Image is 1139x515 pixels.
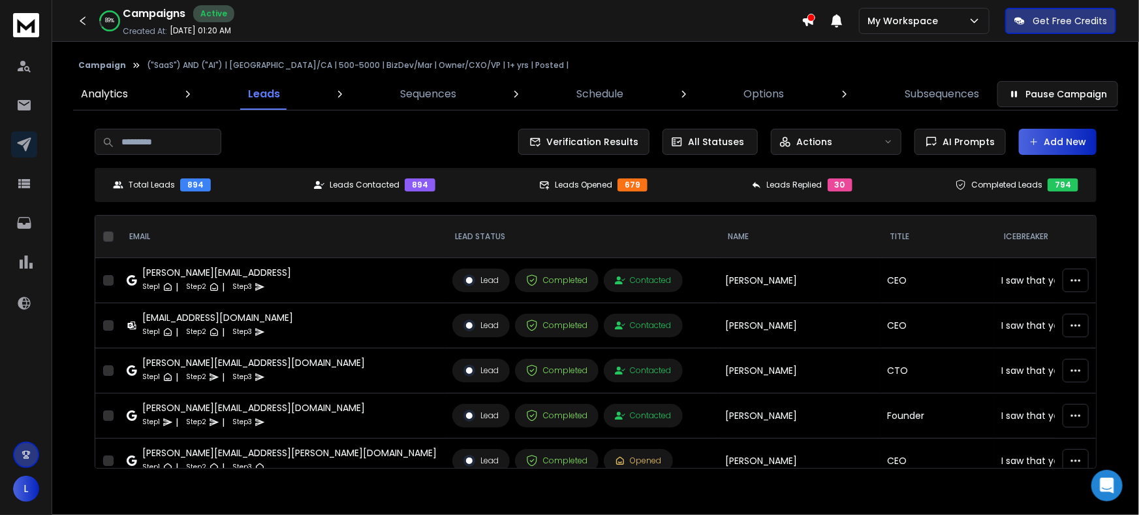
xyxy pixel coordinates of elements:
[400,86,456,102] p: Sequences
[736,78,792,110] a: Options
[615,275,672,286] div: Contacted
[176,280,178,293] p: |
[994,303,1108,348] td: I saw that you're the CEO at Espressive. I just helped a similar AI company book meetings with E&...
[405,178,435,191] div: 894
[615,320,672,331] div: Contacted
[1033,14,1107,27] p: Get Free Credits
[73,78,136,110] a: Analytics
[119,216,445,258] th: EMAIL
[718,258,880,303] td: [PERSON_NAME]
[897,78,987,110] a: Subsequences
[971,180,1042,190] p: Completed Leads
[463,410,499,422] div: Lead
[463,365,499,376] div: Lead
[248,86,280,102] p: Leads
[142,446,437,459] div: [PERSON_NAME][EMAIL_ADDRESS][PERSON_NAME][DOMAIN_NAME]
[526,274,587,286] div: Completed
[176,461,178,474] p: |
[392,78,464,110] a: Sequences
[330,180,399,190] p: Leads Contacted
[880,216,994,258] th: title
[615,365,672,376] div: Contacted
[222,371,225,384] p: |
[232,371,252,384] p: Step 3
[526,365,587,376] div: Completed
[828,178,852,191] div: 30
[129,180,175,190] p: Total Leads
[718,348,880,393] td: [PERSON_NAME]
[880,348,994,393] td: CTO
[176,325,178,339] p: |
[1005,8,1116,34] button: Get Free Credits
[240,78,288,110] a: Leads
[1019,129,1097,155] button: Add New
[526,320,587,331] div: Completed
[994,393,1108,439] td: I saw that you're the Founder at Legion. Did you know that workforce management tech companies th...
[744,86,785,102] p: Options
[914,129,1006,155] button: AI Prompts
[688,135,744,148] p: All Statuses
[186,461,206,474] p: Step 2
[123,6,185,22] h1: Campaigns
[222,416,225,429] p: |
[1091,470,1123,501] div: Open Intercom Messenger
[186,371,206,384] p: Step 2
[526,455,587,467] div: Completed
[880,303,994,348] td: CEO
[142,280,160,293] p: Step 1
[880,258,994,303] td: CEO
[176,416,178,429] p: |
[142,371,160,384] p: Step 1
[170,25,231,36] p: [DATE] 01:20 AM
[142,356,365,369] div: [PERSON_NAME][EMAIL_ADDRESS][DOMAIN_NAME]
[577,86,624,102] p: Schedule
[193,5,234,22] div: Active
[186,280,206,293] p: Step 2
[937,135,995,148] span: AI Prompts
[615,456,662,466] div: Opened
[222,461,225,474] p: |
[13,13,39,37] img: logo
[905,86,979,102] p: Subsequences
[123,26,167,37] p: Created At:
[142,311,293,324] div: [EMAIL_ADDRESS][DOMAIN_NAME]
[445,216,718,258] th: LEAD STATUS
[867,14,943,27] p: My Workspace
[718,439,880,484] td: [PERSON_NAME]
[232,325,252,339] p: Step 3
[78,60,126,71] button: Campaign
[718,303,880,348] td: [PERSON_NAME]
[518,129,649,155] button: Verification Results
[142,325,160,339] p: Step 1
[767,180,822,190] p: Leads Replied
[180,178,211,191] div: 894
[176,371,178,384] p: |
[142,461,160,474] p: Step 1
[13,476,39,502] button: L
[232,461,252,474] p: Step 3
[105,17,114,25] p: 89 %
[718,216,880,258] th: NAME
[997,81,1118,107] button: Pause Campaign
[147,60,569,71] p: ("SaaS") AND ("AI") | [GEOGRAPHIC_DATA]/CA | 500-5000 | BizDev/Mar | Owner/CXO/VP | 1+ yrs | Post...
[222,325,225,339] p: |
[994,348,1108,393] td: I saw that you're the CTO at ChaosSearch. I just helped a similar AI company book meetings with T...
[232,416,252,429] p: Step 3
[541,135,638,148] span: Verification Results
[569,78,632,110] a: Schedule
[142,401,365,414] div: [PERSON_NAME][EMAIL_ADDRESS][DOMAIN_NAME]
[81,86,128,102] p: Analytics
[617,178,648,191] div: 679
[1048,178,1078,191] div: 794
[463,274,499,286] div: Lead
[718,393,880,439] td: [PERSON_NAME]
[463,455,499,467] div: Lead
[186,416,206,429] p: Step 2
[142,266,291,279] div: [PERSON_NAME][EMAIL_ADDRESS]
[880,393,994,439] td: Founder
[232,280,252,293] p: Step 3
[994,258,1108,303] td: I saw that you're the CEO at [GEOGRAPHIC_DATA]. I just helped a similar AI company land meetings ...
[555,180,612,190] p: Leads Opened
